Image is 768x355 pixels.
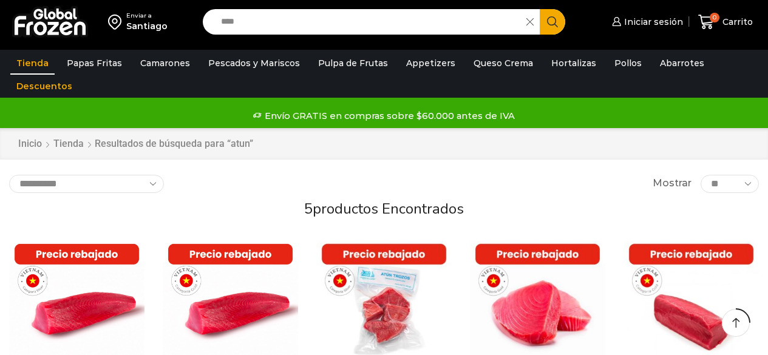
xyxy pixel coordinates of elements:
a: Inicio [18,137,42,151]
span: Carrito [719,16,753,28]
a: Papas Fritas [61,52,128,75]
span: Mostrar [653,177,692,191]
a: Appetizers [400,52,461,75]
span: productos encontrados [313,199,464,218]
div: Santiago [126,20,168,32]
img: address-field-icon.svg [108,12,126,32]
a: Tienda [10,52,55,75]
nav: Breadcrumb [18,137,253,151]
span: Iniciar sesión [621,16,683,28]
a: Hortalizas [545,52,602,75]
a: Descuentos [10,75,78,98]
a: Iniciar sesión [609,10,683,34]
a: Pescados y Mariscos [202,52,306,75]
a: Pollos [608,52,648,75]
span: 0 [710,13,719,22]
a: Pulpa de Frutas [312,52,394,75]
h1: Resultados de búsqueda para “atun” [95,138,253,149]
button: Search button [540,9,565,35]
a: Tienda [53,137,84,151]
a: Camarones [134,52,196,75]
div: Enviar a [126,12,168,20]
a: Queso Crema [467,52,539,75]
span: 5 [304,199,313,218]
a: Abarrotes [654,52,710,75]
select: Pedido de la tienda [9,175,164,193]
a: 0 Carrito [695,8,756,36]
